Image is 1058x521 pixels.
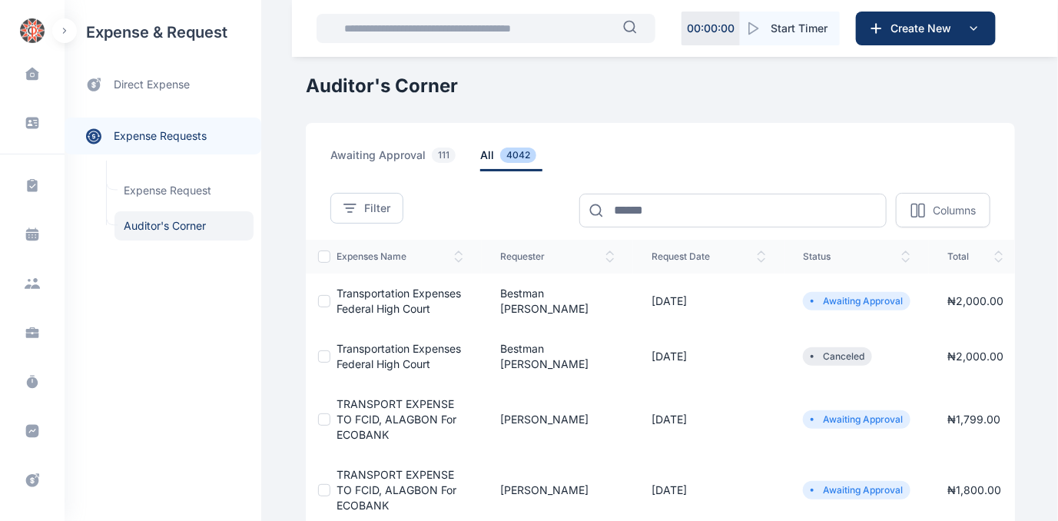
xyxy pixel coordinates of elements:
[432,148,456,163] span: 111
[947,251,1003,263] span: total
[771,21,827,36] span: Start Timer
[306,74,1015,98] h1: Auditor's Corner
[114,211,254,241] a: Auditor's Corner
[65,118,261,154] a: expense requests
[65,65,261,105] a: direct expense
[364,201,390,216] span: Filter
[633,329,784,384] td: [DATE]
[482,274,633,329] td: Bestman [PERSON_NAME]
[330,193,403,224] button: Filter
[809,295,904,307] li: Awaiting Approval
[330,148,480,171] a: awaiting approval111
[947,413,1000,426] span: ₦ 1,799.00
[947,294,1003,307] span: ₦ 2,000.00
[482,329,633,384] td: Bestman [PERSON_NAME]
[884,21,964,36] span: Create New
[740,12,840,45] button: Start Timer
[337,251,463,263] span: expenses Name
[652,251,766,263] span: request date
[337,468,456,512] a: TRANSPORT EXPENSE TO FCID, ALAGBON for ECOBANK
[480,148,561,171] a: all4042
[809,484,904,496] li: Awaiting Approval
[896,193,990,227] button: Columns
[114,176,254,205] a: Expense Request
[809,350,866,363] li: Canceled
[633,274,784,329] td: [DATE]
[933,203,976,218] p: Columns
[856,12,996,45] button: Create New
[480,148,542,171] span: all
[809,413,904,426] li: Awaiting Approval
[337,342,461,370] a: Transportation expenses Federal High Court
[803,251,910,263] span: status
[947,483,1001,496] span: ₦ 1,800.00
[947,350,1003,363] span: ₦ 2,000.00
[482,384,633,455] td: [PERSON_NAME]
[330,148,462,171] span: awaiting approval
[337,397,456,441] a: TRANSPORT EXPENSE TO FCID, ALAGBON for ECOBANK
[500,251,615,263] span: Requester
[65,105,261,154] div: expense requests
[633,384,784,455] td: [DATE]
[114,77,190,93] span: direct expense
[687,21,735,36] p: 00 : 00 : 00
[337,287,461,315] a: Transportation expenses Federal High Court
[500,148,536,163] span: 4042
